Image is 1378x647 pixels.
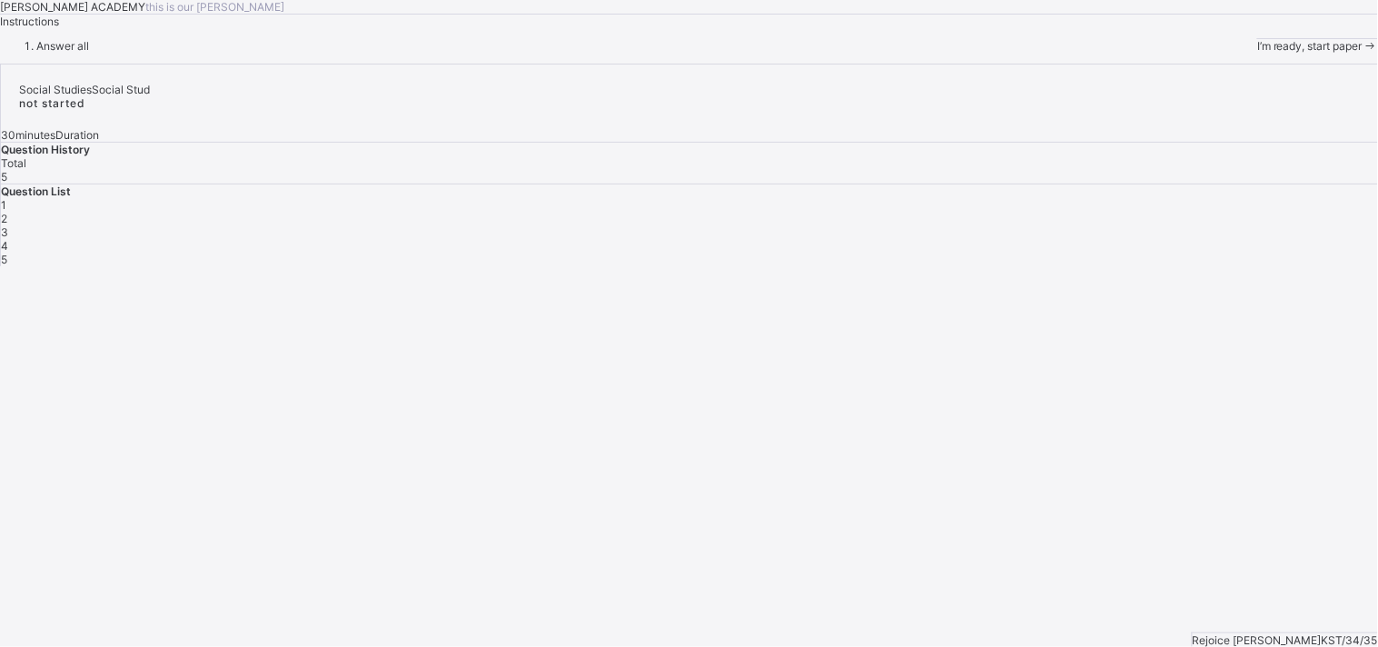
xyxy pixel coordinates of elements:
[36,39,89,53] span: Answer all
[1,212,7,225] span: 2
[55,128,99,142] span: Duration
[1,170,7,184] span: 5
[1,143,90,156] span: Question History
[1322,633,1378,647] span: KST/34/35
[1,128,55,142] span: 30 minutes
[1,156,26,170] span: Total
[92,83,150,96] span: Social Stud
[1,225,8,239] span: 3
[1,184,71,198] span: Question List
[1193,633,1322,647] span: Rejoice [PERSON_NAME]
[1,198,6,212] span: 1
[19,96,85,110] span: not started
[1,239,8,253] span: 4
[1,253,7,266] span: 5
[19,83,92,96] span: Social Studies
[1257,39,1363,53] span: I’m ready, start paper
